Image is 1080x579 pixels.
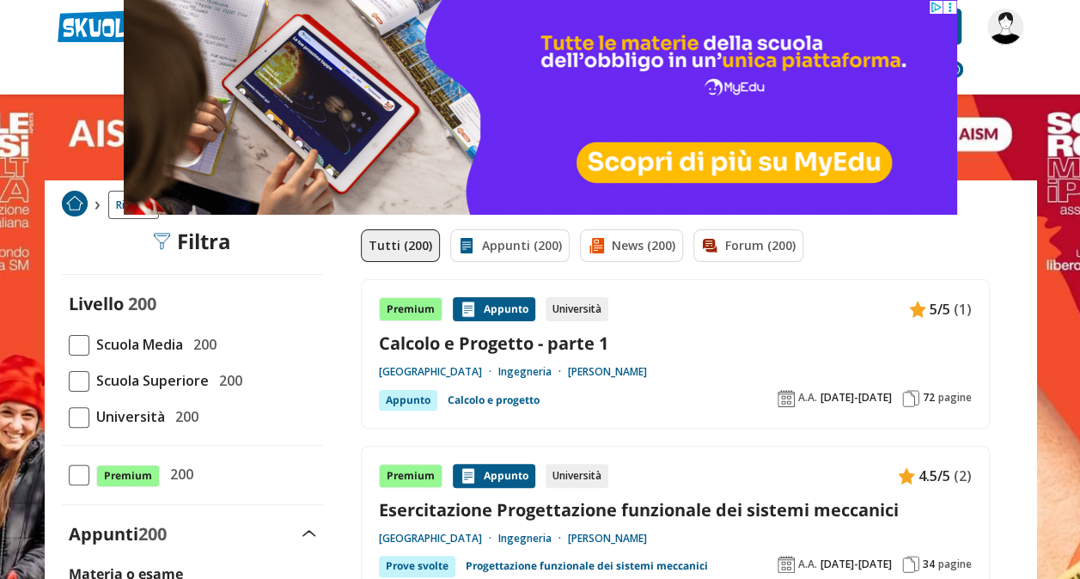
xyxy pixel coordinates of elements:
div: Premium [379,464,442,488]
img: Filtra filtri mobile [153,233,170,250]
span: 200 [212,369,242,392]
a: Ricerca [108,191,159,219]
span: 200 [138,522,167,545]
a: Calcolo e Progetto - parte 1 [379,332,972,355]
label: Appunti [69,522,167,545]
img: Apri e chiudi sezione [302,530,316,537]
span: [DATE]-[DATE] [821,558,892,571]
div: Prove svolte [379,556,455,576]
a: Ingegneria [498,532,568,545]
span: 200 [186,333,217,356]
img: Anno accademico [778,390,795,407]
div: Filtra [153,229,231,253]
span: Università [89,405,165,428]
img: Pagine [902,556,919,573]
span: (1) [954,298,972,320]
div: Appunto [453,297,535,321]
span: (2) [954,465,972,487]
img: Appunti filtro contenuto [458,237,475,254]
span: 200 [168,405,198,428]
span: 72 [923,391,935,405]
img: News filtro contenuto [588,237,605,254]
a: News (200) [580,229,683,262]
span: Scuola Superiore [89,369,209,392]
a: Tutti (200) [361,229,440,262]
img: Appunti contenuto [460,301,477,318]
img: Appunti contenuto [898,467,915,485]
div: Università [546,297,608,321]
img: Pagine [902,390,919,407]
img: Forum filtro contenuto [701,237,718,254]
a: Forum (200) [693,229,803,262]
span: Scuola Media [89,333,183,356]
span: A.A. [798,391,817,405]
span: [DATE]-[DATE] [821,391,892,405]
span: A.A. [798,558,817,571]
span: 4.5/5 [918,465,950,487]
a: Calcolo e progetto [448,390,540,411]
a: Ingegneria [498,365,568,379]
div: Appunto [453,464,535,488]
span: 5/5 [930,298,950,320]
span: 34 [923,558,935,571]
a: [GEOGRAPHIC_DATA] [379,532,498,545]
span: 200 [128,292,156,315]
a: [PERSON_NAME] [568,365,647,379]
img: Appunti contenuto [909,301,926,318]
a: Appunti (200) [450,229,570,262]
a: Progettazione funzionale dei sistemi meccanici [466,556,708,576]
div: Appunto [379,390,437,411]
span: pagine [938,558,972,571]
div: Università [546,464,608,488]
img: Anno accademico [778,556,795,573]
a: [PERSON_NAME] [568,532,647,545]
div: Premium [379,297,442,321]
label: Livello [69,292,124,315]
span: pagine [938,391,972,405]
a: [GEOGRAPHIC_DATA] [379,365,498,379]
img: Home [62,191,88,216]
span: 200 [163,463,193,485]
span: Premium [96,465,160,487]
a: Esercitazione Progettazione funzionale dei sistemi meccanici [379,498,972,521]
img: Appunti contenuto [460,467,477,485]
a: Home [62,191,88,219]
img: Ariannasal3rno [987,9,1023,45]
